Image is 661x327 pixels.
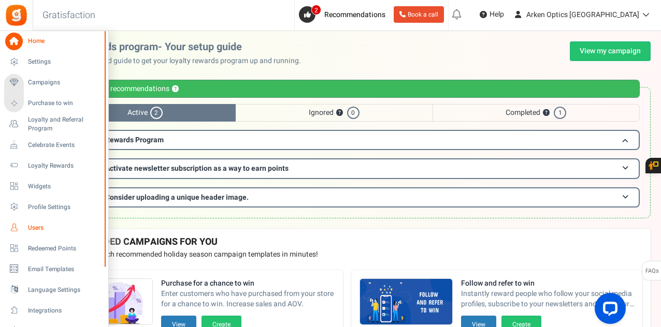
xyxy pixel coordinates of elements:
span: 1 [554,107,566,119]
a: Book a call [394,6,444,23]
a: Profile Settings [4,198,104,216]
a: Language Settings [4,281,104,299]
strong: Purchase for a chance to win [161,278,335,289]
span: Instantly reward people who follow your social media profiles, subscribe to your newsletters and ... [461,289,635,309]
span: Profile Settings [28,203,100,212]
button: ? [172,86,179,93]
a: Email Templates [4,260,104,278]
a: Integrations [4,302,104,319]
span: Home [28,37,100,46]
a: Loyalty Rewards [4,157,104,174]
span: Loyalty Rewards [28,161,100,170]
a: 2 Recommendations [299,6,390,23]
img: Recommended Campaigns [360,279,452,325]
button: ? [543,110,550,116]
a: Help [476,6,508,23]
span: Enter customers who have purchased from your store for a chance to win. Increase sales and AOV. [161,289,335,309]
span: Activate newsletter subscription as a way to earn points [105,163,289,174]
span: 0 [347,107,360,119]
a: Users [4,219,104,236]
span: Loyalty and Referral Program [28,115,104,133]
div: Personalized recommendations [54,80,640,98]
span: Completed [433,104,640,122]
span: Arken Optics [GEOGRAPHIC_DATA] [526,9,639,20]
button: ? [336,110,343,116]
span: Purchase to win [28,99,100,108]
span: Active [54,104,236,122]
span: Consider uploading a unique header image. [105,192,249,203]
img: Gratisfaction [5,4,28,27]
a: Home [4,33,104,50]
a: Widgets [4,177,104,195]
span: Ignored [236,104,432,122]
span: 2 [150,107,163,119]
a: Settings [4,53,104,71]
span: 2 [311,5,321,15]
span: Campaigns [28,78,100,87]
a: Loyalty and Referral Program [4,115,104,133]
span: Widgets [28,182,100,191]
span: Language Settings [28,286,100,294]
h4: RECOMMENDED CAMPAIGNS FOR YOU [51,237,642,247]
p: Use this personalized guide to get your loyalty rewards program up and running. [43,56,309,66]
span: Email Templates [28,265,100,274]
span: Settings [28,57,100,66]
span: Users [28,224,100,232]
span: Integrations [28,306,100,315]
span: Celebrate Events [28,141,100,150]
span: Recommendations [324,9,385,20]
span: FAQs [645,261,659,281]
span: Redeemed Points [28,244,100,253]
h3: Gratisfaction [31,5,107,26]
strong: Follow and refer to win [461,278,635,289]
a: Celebrate Events [4,136,104,154]
span: Loyalty Rewards Program [79,135,164,145]
span: Help [487,9,504,20]
a: Purchase to win [4,95,104,112]
h2: Loyalty rewards program- Your setup guide [43,41,309,53]
a: Redeemed Points [4,240,104,257]
a: Campaigns [4,74,104,92]
p: Preview and launch recommended holiday season campaign templates in minutes! [51,249,642,260]
a: View my campaign [570,41,651,61]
